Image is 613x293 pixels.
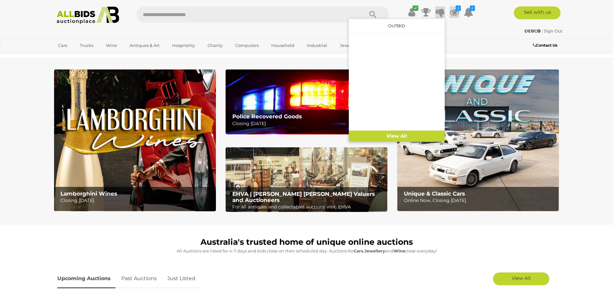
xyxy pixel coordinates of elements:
[232,203,384,211] p: For all antiques and collectables auctions visit: EHVA
[226,69,387,134] a: Police Recovered Goods Police Recovered Goods Closing [DATE]
[493,272,549,285] a: View All
[267,40,299,51] a: Household
[231,40,263,51] a: Computers
[125,40,164,51] a: Antiques & Art
[354,248,363,253] strong: Cars
[512,275,531,281] span: View All
[102,40,121,51] a: Wine
[203,40,227,51] a: Charity
[54,51,108,61] a: [GEOGRAPHIC_DATA]
[388,23,405,28] a: Outbid
[514,6,561,19] a: Sell with us
[404,190,465,197] b: Unique & Classic Cars
[226,147,387,212] img: EHVA | Evans Hastings Valuers and Auctioneers
[232,120,384,128] p: Closing [DATE]
[407,6,417,18] a: ✔
[533,42,559,49] a: Contact Us
[470,5,475,11] i: 2
[544,28,562,33] a: Sign Out
[450,6,459,18] a: 2
[542,28,543,33] span: |
[303,40,331,51] a: Industrial
[397,69,559,211] img: Unique & Classic Cars
[533,43,557,48] b: Contact Us
[76,40,98,51] a: Trucks
[168,40,199,51] a: Hospitality
[464,6,473,18] a: 2
[57,247,556,255] p: All Auctions are listed for 4-7 days and bids close on their scheduled day. Auctions for , and cl...
[60,190,117,197] b: Lamborghini Wines
[349,131,445,142] a: View All
[232,113,302,120] b: Police Recovered Goods
[404,197,555,205] p: Online Now, Closing [DATE]
[53,6,123,24] img: Allbids.com.au
[456,5,461,11] i: 2
[163,269,200,288] a: Just Listed
[57,238,556,247] h1: Australia's trusted home of unique online auctions
[116,269,162,288] a: Past Auctions
[364,248,385,253] strong: Jewellery
[357,6,389,23] button: Search
[226,69,387,134] img: Police Recovered Goods
[57,269,116,288] a: Upcoming Auctions
[54,69,216,211] img: Lamborghini Wines
[336,40,364,51] a: Jewellery
[413,5,418,11] i: ✔
[60,197,212,205] p: Closing [DATE]
[54,69,216,211] a: Lamborghini Wines Lamborghini Wines Closing [DATE]
[397,69,559,211] a: Unique & Classic Cars Unique & Classic Cars Online Now, Closing [DATE]
[232,191,375,203] b: EHVA | [PERSON_NAME] [PERSON_NAME] Valuers and Auctioneers
[54,40,71,51] a: Cars
[525,28,542,33] a: DEBC
[394,248,405,253] strong: Wine
[525,28,541,33] strong: DEBC
[226,147,387,212] a: EHVA | Evans Hastings Valuers and Auctioneers EHVA | [PERSON_NAME] [PERSON_NAME] Valuers and Auct...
